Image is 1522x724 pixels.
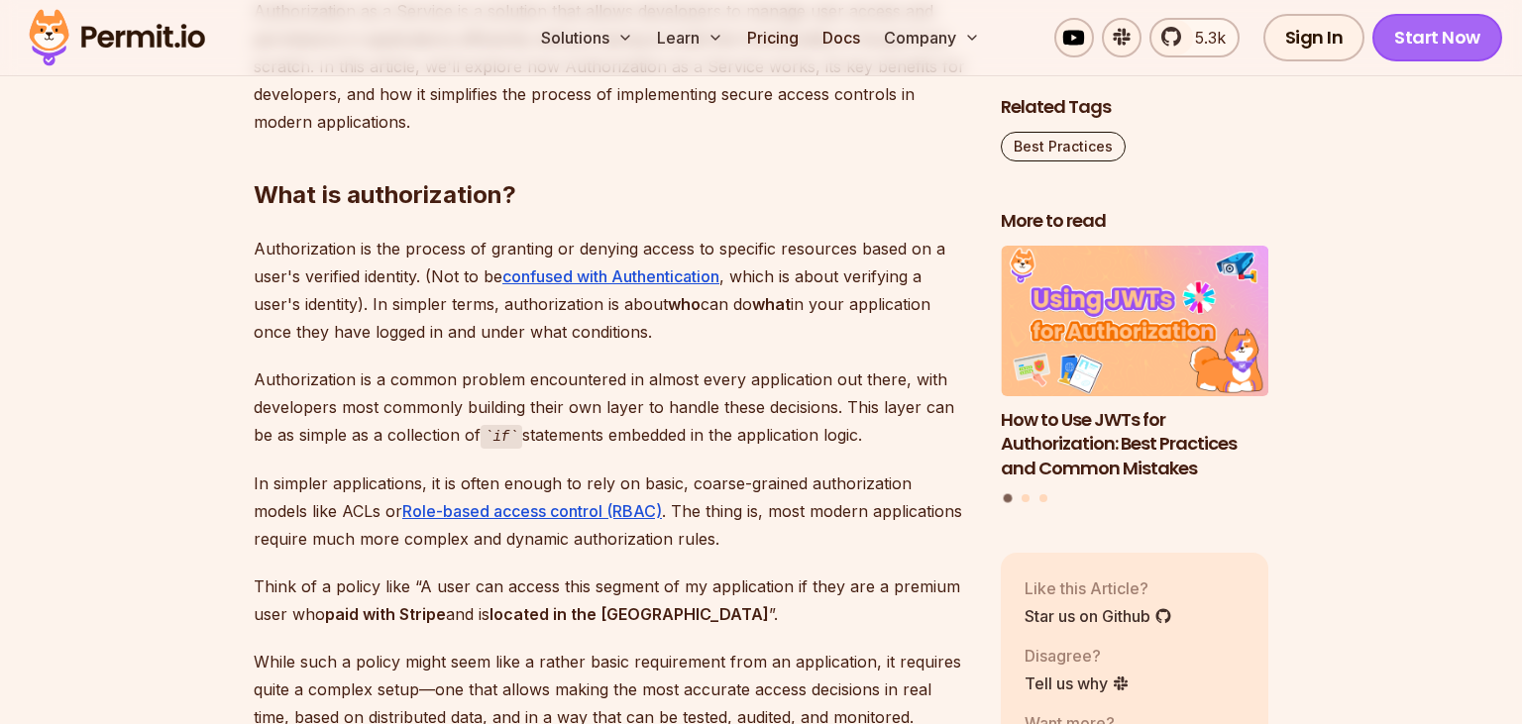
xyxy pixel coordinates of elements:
a: Star us on Github [1025,603,1172,627]
a: Docs [815,18,868,57]
span: 5.3k [1183,26,1226,50]
a: confused with Authentication [502,266,719,286]
a: Best Practices [1001,132,1126,161]
code: if [481,425,522,449]
a: Tell us why [1025,671,1130,694]
a: Pricing [739,18,807,57]
button: Go to slide 2 [1022,493,1030,501]
button: Learn [649,18,731,57]
a: Start Now [1372,14,1502,61]
h2: Related Tags [1001,95,1268,120]
p: Disagree? [1025,643,1130,667]
img: How to Use JWTs for Authorization: Best Practices and Common Mistakes [1001,246,1268,396]
h2: What is authorization? [254,100,969,211]
a: How to Use JWTs for Authorization: Best Practices and Common MistakesHow to Use JWTs for Authoriz... [1001,246,1268,481]
p: Think of a policy like “A user can access this segment of my application if they are a premium us... [254,572,969,628]
p: Authorization is a common problem encountered in almost every application out there, with develop... [254,365,969,450]
p: Like this Article? [1025,575,1172,599]
p: In simpler applications, it is often enough to rely on basic, coarse-grained authorization models... [254,469,969,553]
div: Posts [1001,246,1268,505]
strong: paid with Stripe [325,604,446,624]
button: Go to slide 3 [1039,493,1047,501]
a: 5.3k [1149,18,1240,57]
p: Authorization is the process of granting or denying access to specific resources based on a user'... [254,235,969,346]
a: Sign In [1263,14,1365,61]
h3: How to Use JWTs for Authorization: Best Practices and Common Mistakes [1001,407,1268,480]
button: Company [876,18,988,57]
img: Permit logo [20,4,214,71]
button: Solutions [533,18,641,57]
strong: located in the [GEOGRAPHIC_DATA] [489,604,769,624]
h2: More to read [1001,209,1268,234]
strong: what [752,294,791,314]
a: Role-based access control (RBAC) [402,501,662,521]
strong: who [668,294,701,314]
li: 1 of 3 [1001,246,1268,481]
button: Go to slide 1 [1004,493,1013,502]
